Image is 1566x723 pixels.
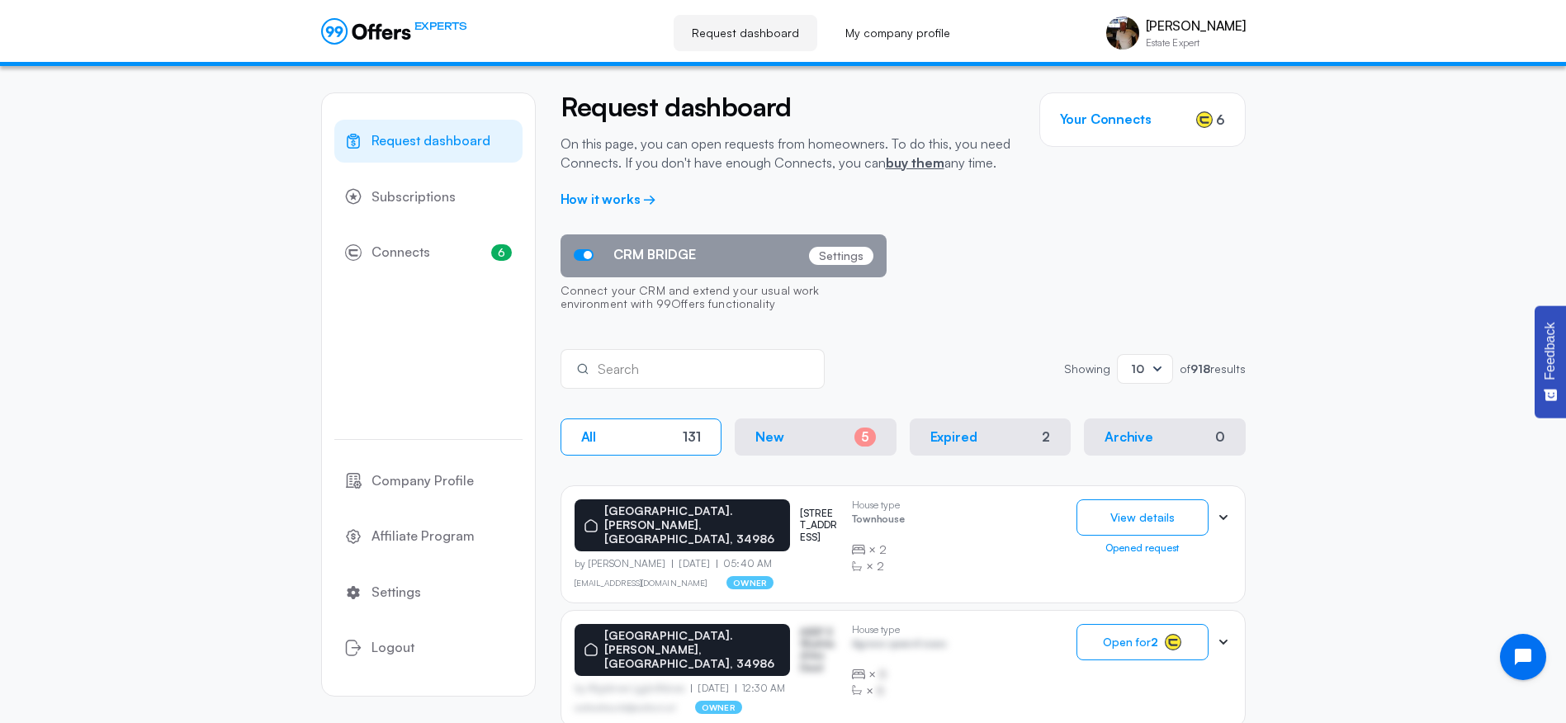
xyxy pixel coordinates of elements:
[371,130,490,152] span: Request dashboard
[334,460,523,503] a: Company Profile
[1535,305,1566,418] button: Feedback - Show survey
[674,15,817,51] a: Request dashboard
[604,504,781,546] p: [GEOGRAPHIC_DATA]. [PERSON_NAME], [GEOGRAPHIC_DATA], 34986
[334,176,523,219] a: Subscriptions
[1076,542,1209,554] div: Opened request
[930,429,977,445] p: Expired
[886,154,944,171] a: buy them
[561,277,887,320] p: Connect your CRM and extend your usual work environment with 99Offers functionality
[683,429,701,445] div: 131
[491,244,512,261] span: 6
[561,92,1015,121] h2: Request dashboard
[575,558,673,569] p: by [PERSON_NAME]
[1146,38,1246,48] p: Estate Expert
[334,231,523,274] a: Connects6
[1543,322,1558,380] span: Feedback
[371,582,421,603] span: Settings
[414,18,467,34] span: EXPERTS
[852,541,905,558] div: ×
[809,247,873,265] p: Settings
[879,541,887,558] span: 2
[1076,499,1209,536] button: View details
[1131,361,1144,376] span: 10
[879,666,887,683] span: B
[321,18,467,45] a: EXPERTS
[561,418,722,456] button: All131
[827,15,968,51] a: My company profile
[1106,17,1139,50] img: scott markowitz
[852,624,947,636] p: House type
[1105,429,1153,445] p: Archive
[1042,429,1050,445] div: 2
[1103,636,1158,649] span: Open for
[1151,635,1158,649] strong: 2
[561,191,657,207] a: How it works →
[852,638,947,654] p: Agrwsv qwervf oiuns
[726,576,774,589] p: owner
[910,418,1072,456] button: Expired2
[717,558,772,569] p: 05:40 AM
[852,499,905,511] p: House type
[695,701,742,714] p: owner
[1215,429,1225,445] div: 0
[334,571,523,614] a: Settings
[877,683,884,699] span: B
[575,683,692,694] p: by Afgdsrwe Ljgjkdfsbvas
[736,683,785,694] p: 12:30 AM
[581,429,597,445] p: All
[371,526,475,547] span: Affiliate Program
[755,429,784,445] p: New
[877,558,884,574] span: 2
[334,120,523,163] a: Request dashboard
[1076,624,1209,660] button: Open for2
[1064,363,1110,375] p: Showing
[852,683,947,699] div: ×
[334,626,523,669] button: Logout
[575,578,707,588] a: [EMAIL_ADDRESS][DOMAIN_NAME]
[604,629,781,670] p: [GEOGRAPHIC_DATA]. [PERSON_NAME], [GEOGRAPHIC_DATA], 34986
[852,666,947,683] div: ×
[575,702,676,712] p: asdfasdfasasfd@asdfasd.asf
[561,135,1015,172] p: On this page, you can open requests from homeowners. To do this, you need Connects. If you don't ...
[1190,361,1210,376] strong: 918
[371,470,474,492] span: Company Profile
[691,683,736,694] p: [DATE]
[1180,363,1246,375] p: of results
[854,428,876,447] div: 5
[735,418,897,456] button: New5
[371,242,430,263] span: Connects
[800,508,838,543] p: [STREET_ADDRESS]
[800,626,838,674] p: ASDF S Sfasfdasfdas Dasd
[1146,18,1246,34] p: [PERSON_NAME]
[613,247,696,262] span: CRM BRIDGE
[852,513,905,529] p: Townhouse
[672,558,717,569] p: [DATE]
[1216,110,1225,130] span: 6
[1084,418,1246,456] button: Archive0
[852,558,905,574] div: ×
[371,637,414,659] span: Logout
[334,515,523,558] a: Affiliate Program
[371,187,456,208] span: Subscriptions
[1060,111,1152,127] h3: Your Connects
